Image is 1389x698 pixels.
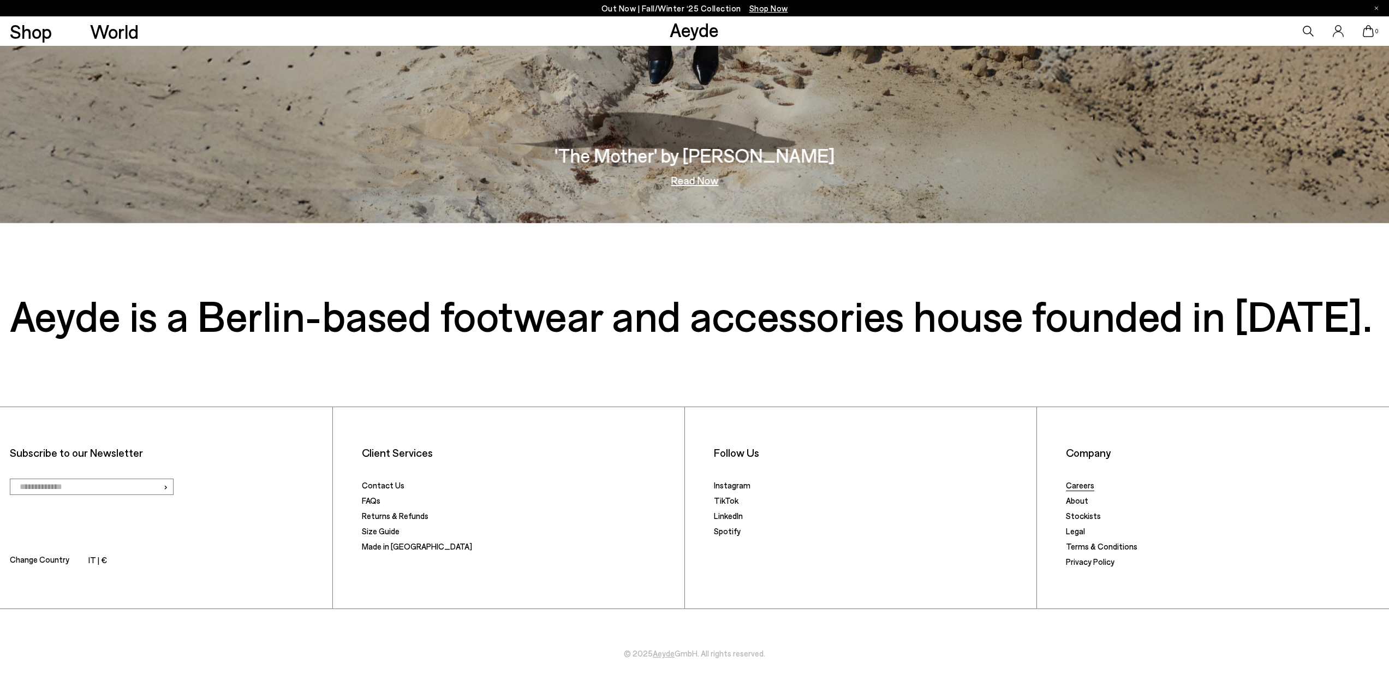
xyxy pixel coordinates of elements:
[1066,480,1094,490] a: Careers
[90,22,139,41] a: World
[714,526,741,536] a: Spotify
[1363,25,1374,37] a: 0
[1066,557,1114,566] a: Privacy Policy
[714,480,750,490] a: Instagram
[1066,446,1380,460] li: Company
[362,496,380,505] a: FAQs
[555,146,834,165] h3: 'The Mother' by [PERSON_NAME]
[1066,496,1088,505] a: About
[362,511,428,521] a: Returns & Refunds
[10,22,52,41] a: Shop
[1066,511,1101,521] a: Stockists
[671,174,718,185] a: Read Now
[1374,28,1379,34] span: 0
[749,3,788,13] span: Navigate to /collections/new-in
[10,553,69,569] span: Change Country
[10,300,1380,330] h3: Aeyde is a Berlin-based footwear and accessories house founded in [DATE].
[670,18,719,41] a: Aeyde
[10,446,323,460] p: Subscribe to our Newsletter
[601,2,788,15] p: Out Now | Fall/Winter ‘25 Collection
[653,648,675,658] a: Aeyde
[1066,526,1085,536] a: Legal
[714,511,743,521] a: LinkedIn
[88,553,107,569] li: IT | €
[362,480,404,490] a: Contact Us
[362,526,400,536] a: Size Guide
[362,446,675,460] li: Client Services
[1066,541,1137,551] a: Terms & Conditions
[163,479,168,494] span: ›
[714,446,1027,460] li: Follow Us
[362,541,472,551] a: Made in [GEOGRAPHIC_DATA]
[714,496,738,505] a: TikTok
